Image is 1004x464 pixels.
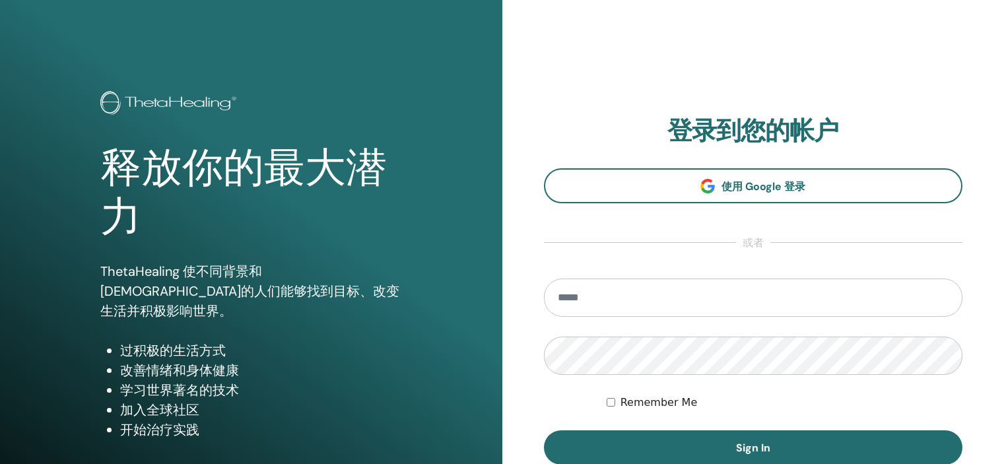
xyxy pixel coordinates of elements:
[721,180,805,193] span: 使用 Google 登录
[544,116,963,147] h2: 登录到您的帐户
[620,395,698,411] label: Remember Me
[607,395,962,411] div: Keep me authenticated indefinitely or until I manually logout
[736,441,770,455] span: Sign In
[120,360,402,380] li: 改善情绪和身体健康
[100,144,402,242] h1: 释放你的最大潜力
[736,235,770,251] span: 或者
[120,341,402,360] li: 过积极的生活方式
[100,261,402,321] p: ThetaHealing 使不同背景和[DEMOGRAPHIC_DATA]的人们能够找到目标、改变生活并积极影响世界。
[544,168,963,203] a: 使用 Google 登录
[120,400,402,420] li: 加入全球社区
[120,420,402,440] li: 开始治疗实践
[120,380,402,400] li: 学习世界著名的技术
